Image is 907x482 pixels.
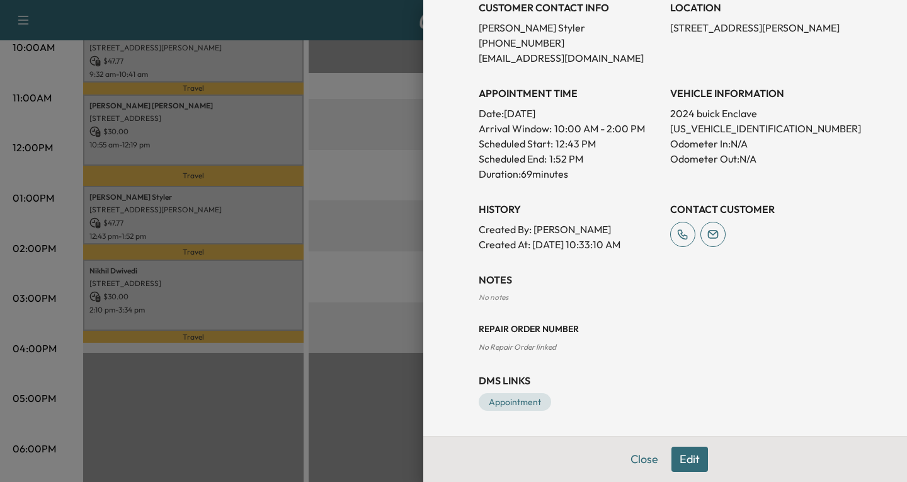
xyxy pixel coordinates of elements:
h3: DMS Links [479,373,852,388]
p: 1:52 PM [549,151,583,166]
p: Odometer In: N/A [670,136,852,151]
p: Date: [DATE] [479,106,660,121]
p: Created By : [PERSON_NAME] [479,222,660,237]
a: Appointment [479,393,551,411]
h3: Repair Order number [479,323,852,335]
p: [PHONE_NUMBER] [479,35,660,50]
h3: CONTACT CUSTOMER [670,202,852,217]
p: Duration: 69 minutes [479,166,660,181]
p: 2024 buick Enclave [670,106,852,121]
h3: APPOINTMENT TIME [479,86,660,101]
p: Arrival Window: [479,121,660,136]
p: Created At : [DATE] 10:33:10 AM [479,237,660,252]
span: 10:00 AM - 2:00 PM [554,121,645,136]
p: [STREET_ADDRESS][PERSON_NAME] [670,20,852,35]
p: [US_VEHICLE_IDENTIFICATION_NUMBER] [670,121,852,136]
h3: History [479,202,660,217]
h3: NOTES [479,272,852,287]
button: Close [622,447,666,472]
p: Scheduled End: [479,151,547,166]
p: 12:43 PM [556,136,596,151]
button: Edit [671,447,708,472]
p: Odometer Out: N/A [670,151,852,166]
div: No notes [479,292,852,302]
p: [PERSON_NAME] Styler [479,20,660,35]
h3: VEHICLE INFORMATION [670,86,852,101]
span: No Repair Order linked [479,342,556,352]
p: [EMAIL_ADDRESS][DOMAIN_NAME] [479,50,660,66]
p: Scheduled Start: [479,136,553,151]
